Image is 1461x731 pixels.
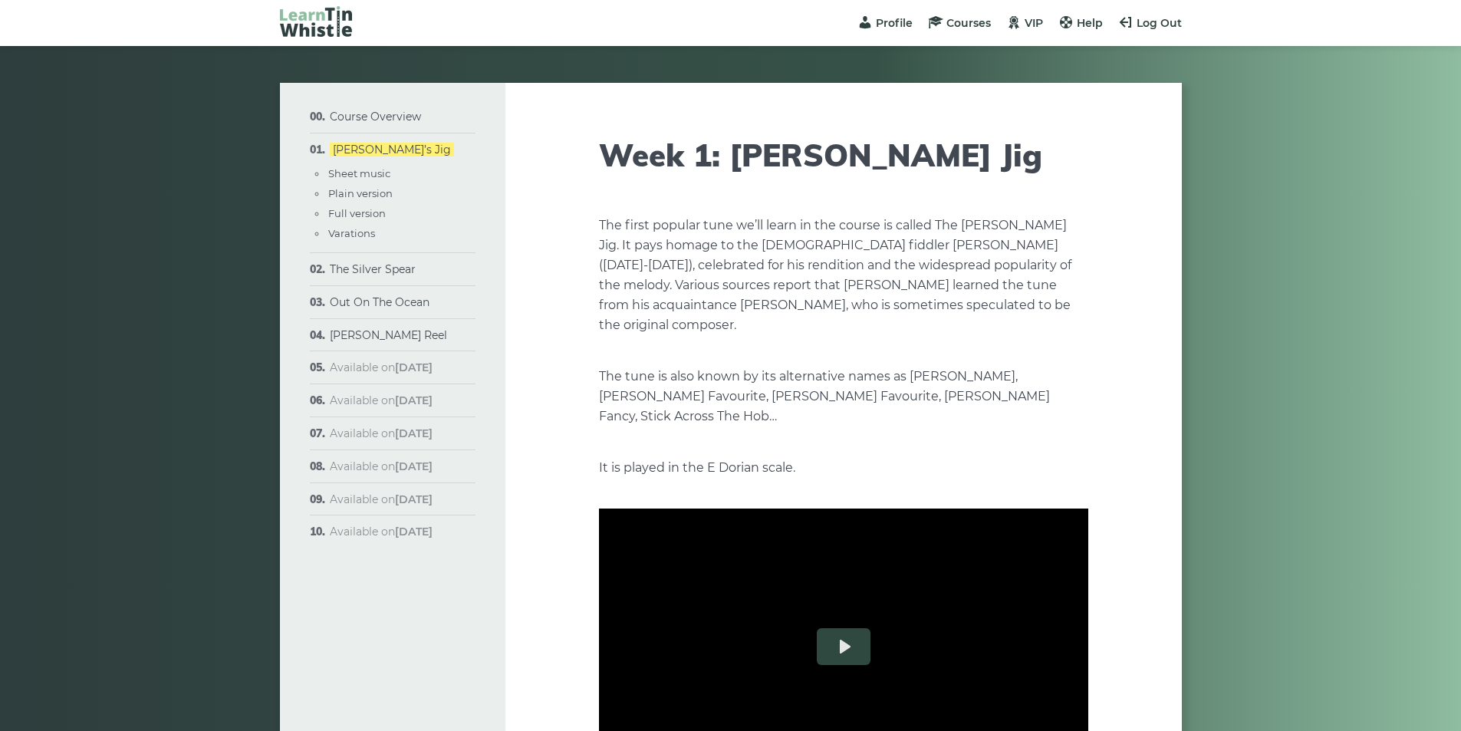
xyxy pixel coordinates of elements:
span: Available on [330,426,433,440]
strong: [DATE] [395,525,433,538]
span: Profile [876,16,913,30]
span: Available on [330,525,433,538]
span: VIP [1025,16,1043,30]
h1: Week 1: [PERSON_NAME] Jig [599,137,1088,173]
a: Help [1058,16,1103,30]
a: Plain version [328,187,393,199]
a: Course Overview [330,110,421,123]
strong: [DATE] [395,426,433,440]
a: Full version [328,207,386,219]
span: Available on [330,393,433,407]
p: It is played in the E Dorian scale. [599,458,1088,478]
img: LearnTinWhistle.com [280,6,352,37]
a: VIP [1006,16,1043,30]
span: Available on [330,492,433,506]
strong: [DATE] [395,459,433,473]
span: Available on [330,459,433,473]
a: Courses [928,16,991,30]
span: Courses [946,16,991,30]
a: Sheet music [328,167,390,179]
strong: [DATE] [395,393,433,407]
a: Profile [857,16,913,30]
span: Available on [330,361,433,374]
p: The first popular tune we’ll learn in the course is called The [PERSON_NAME] Jig. It pays homage ... [599,216,1088,335]
a: Log Out [1118,16,1182,30]
a: Out On The Ocean [330,295,429,309]
span: Log Out [1137,16,1182,30]
a: The Silver Spear [330,262,416,276]
strong: [DATE] [395,361,433,374]
p: The tune is also known by its alternative names as [PERSON_NAME], [PERSON_NAME] Favourite, [PERSO... [599,367,1088,426]
span: Help [1077,16,1103,30]
strong: [DATE] [395,492,433,506]
a: Varations [328,227,375,239]
a: [PERSON_NAME]’s Jig [330,143,454,156]
a: [PERSON_NAME] Reel [330,328,447,342]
